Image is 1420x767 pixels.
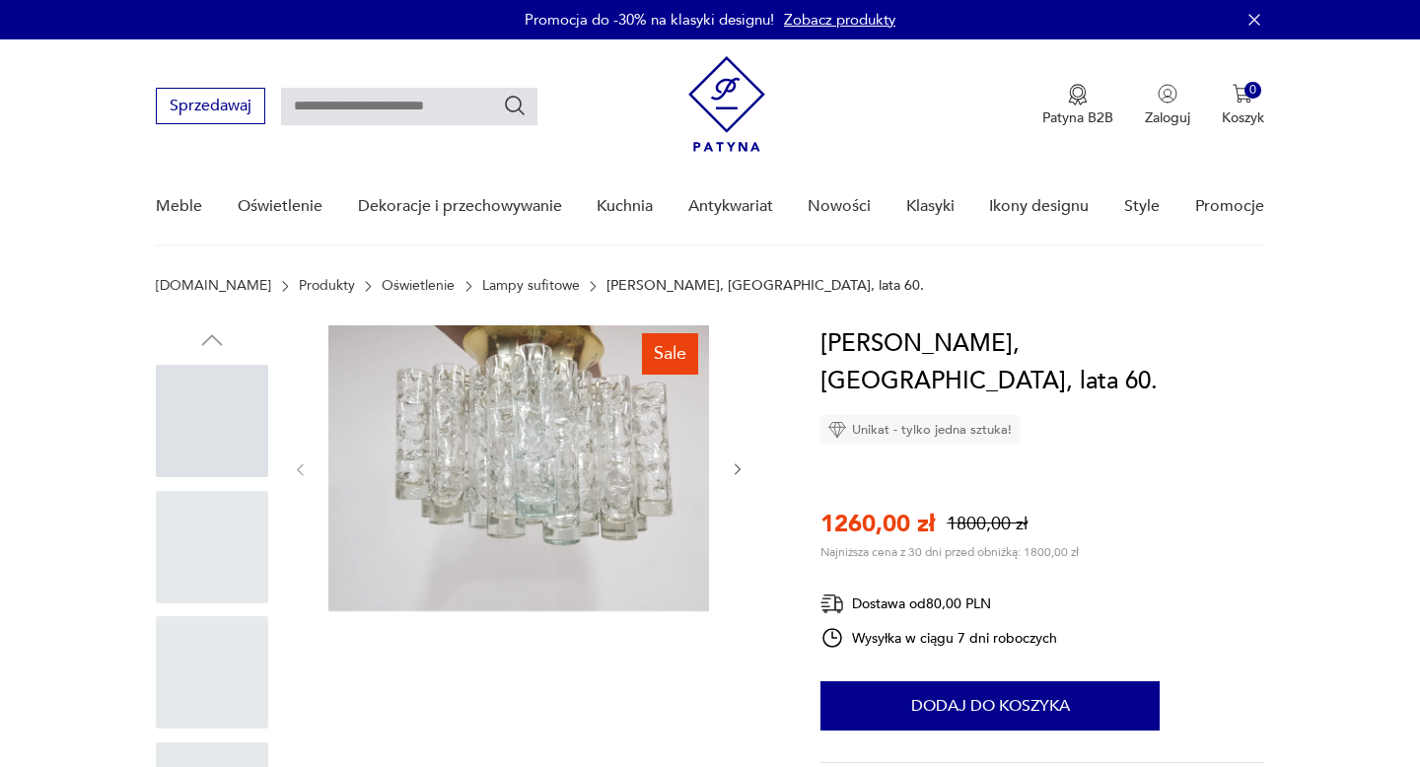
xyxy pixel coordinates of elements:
img: Ikona medalu [1068,84,1088,105]
a: Ikona medaluPatyna B2B [1042,84,1113,127]
a: Produkty [299,278,355,294]
p: 1800,00 zł [947,512,1028,536]
p: [PERSON_NAME], [GEOGRAPHIC_DATA], lata 60. [606,278,924,294]
p: Promocja do -30% na klasyki designu! [525,10,774,30]
a: Antykwariat [688,169,773,244]
a: [DOMAIN_NAME] [156,278,271,294]
button: Patyna B2B [1042,84,1113,127]
img: Zdjęcie produktu Lampa Doria, Niemcy, lata 60. [328,325,709,611]
p: Zaloguj [1145,108,1190,127]
a: Meble [156,169,202,244]
button: Dodaj do koszyka [820,681,1160,731]
div: 0 [1244,82,1261,99]
a: Nowości [808,169,871,244]
a: Lampy sufitowe [482,278,580,294]
a: Style [1124,169,1160,244]
button: 0Koszyk [1222,84,1264,127]
img: Ikona dostawy [820,592,844,616]
a: Klasyki [906,169,955,244]
button: Sprzedawaj [156,88,265,124]
h1: [PERSON_NAME], [GEOGRAPHIC_DATA], lata 60. [820,325,1263,400]
a: Oświetlenie [382,278,455,294]
img: Patyna - sklep z meblami i dekoracjami vintage [688,56,765,152]
button: Zaloguj [1145,84,1190,127]
div: Sale [642,333,698,375]
img: Ikona koszyka [1233,84,1252,104]
p: Patyna B2B [1042,108,1113,127]
div: Wysyłka w ciągu 7 dni roboczych [820,626,1057,650]
a: Ikony designu [989,169,1089,244]
a: Sprzedawaj [156,101,265,114]
img: Ikonka użytkownika [1158,84,1177,104]
a: Promocje [1195,169,1264,244]
a: Zobacz produkty [784,10,895,30]
p: Koszyk [1222,108,1264,127]
a: Oświetlenie [238,169,322,244]
a: Dekoracje i przechowywanie [358,169,562,244]
p: Najniższa cena z 30 dni przed obniżką: 1800,00 zł [820,544,1079,560]
p: 1260,00 zł [820,508,935,540]
div: Dostawa od 80,00 PLN [820,592,1057,616]
a: Kuchnia [597,169,653,244]
button: Szukaj [503,94,527,117]
div: Unikat - tylko jedna sztuka! [820,415,1020,445]
img: Ikona diamentu [828,421,846,439]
